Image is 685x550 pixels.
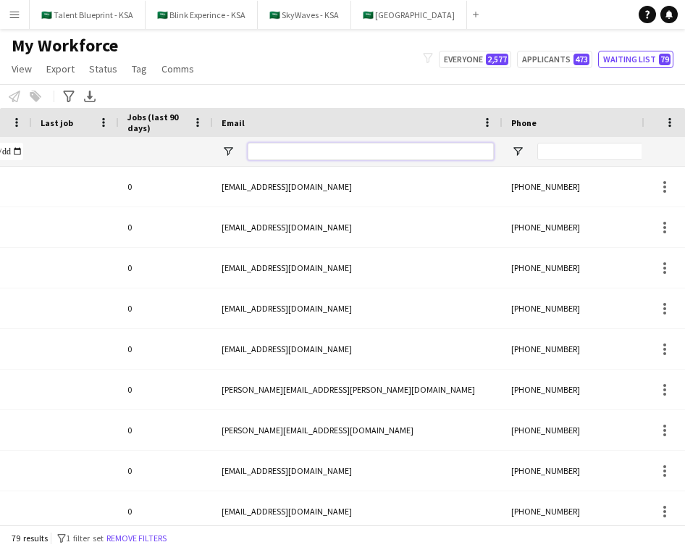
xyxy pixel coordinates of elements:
[213,329,503,369] div: [EMAIL_ADDRESS][DOMAIN_NAME]
[511,145,524,158] button: Open Filter Menu
[222,145,235,158] button: Open Filter Menu
[517,51,592,68] button: Applicants473
[248,143,494,160] input: Email Filter Input
[46,62,75,75] span: Export
[213,370,503,409] div: [PERSON_NAME][EMAIL_ADDRESS][PERSON_NAME][DOMAIN_NAME]
[81,88,98,105] app-action-btn: Export XLSX
[132,62,147,75] span: Tag
[119,329,213,369] div: 0
[598,51,673,68] button: Waiting list79
[439,51,511,68] button: Everyone2,577
[537,143,679,160] input: Phone Filter Input
[60,88,77,105] app-action-btn: Advanced filters
[222,117,245,128] span: Email
[119,410,213,450] div: 0
[66,533,104,543] span: 1 filter set
[119,370,213,409] div: 0
[659,54,671,65] span: 79
[119,207,213,247] div: 0
[213,288,503,328] div: [EMAIL_ADDRESS][DOMAIN_NAME]
[119,491,213,531] div: 0
[511,117,537,128] span: Phone
[127,112,187,133] span: Jobs (last 90 days)
[126,59,153,78] a: Tag
[12,62,32,75] span: View
[119,288,213,328] div: 0
[351,1,467,29] button: 🇸🇦 [GEOGRAPHIC_DATA]
[486,54,508,65] span: 2,577
[161,62,194,75] span: Comms
[213,207,503,247] div: [EMAIL_ADDRESS][DOMAIN_NAME]
[213,167,503,207] div: [EMAIL_ADDRESS][DOMAIN_NAME]
[573,54,589,65] span: 473
[41,117,73,128] span: Last job
[30,1,146,29] button: 🇸🇦 Talent Blueprint - KSA
[213,410,503,450] div: [PERSON_NAME][EMAIL_ADDRESS][DOMAIN_NAME]
[258,1,351,29] button: 🇸🇦 SkyWaves - KSA
[12,35,118,57] span: My Workforce
[6,59,38,78] a: View
[213,491,503,531] div: [EMAIL_ADDRESS][DOMAIN_NAME]
[119,167,213,207] div: 0
[83,59,123,78] a: Status
[213,248,503,288] div: [EMAIL_ADDRESS][DOMAIN_NAME]
[89,62,117,75] span: Status
[41,59,80,78] a: Export
[213,451,503,491] div: [EMAIL_ADDRESS][DOMAIN_NAME]
[119,451,213,491] div: 0
[104,530,169,546] button: Remove filters
[119,248,213,288] div: 0
[156,59,200,78] a: Comms
[146,1,258,29] button: 🇸🇦 Blink Experince - KSA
